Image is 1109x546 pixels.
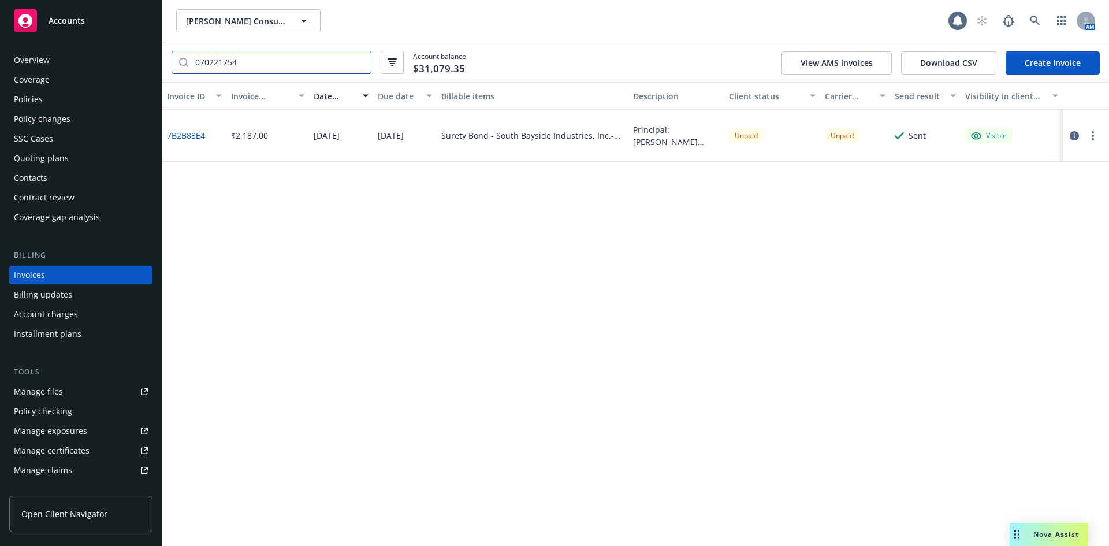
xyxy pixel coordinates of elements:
a: Report a Bug [997,9,1020,32]
button: Date issued [309,82,373,110]
div: Manage BORs [14,481,68,499]
div: Manage certificates [14,441,90,460]
div: Billing [9,250,152,261]
div: Account charges [14,305,78,324]
div: Invoice amount [231,90,292,102]
a: Accounts [9,5,152,37]
div: Drag to move [1010,523,1024,546]
div: Installment plans [14,325,81,343]
div: Carrier status [825,90,873,102]
div: Invoices [14,266,45,284]
button: Client status [724,82,820,110]
div: Visibility in client dash [965,90,1045,102]
div: Policy checking [14,402,72,421]
a: Contacts [9,169,152,187]
span: $31,079.35 [413,61,465,76]
button: Billable items [437,82,628,110]
a: Switch app [1050,9,1073,32]
div: Sent [909,129,926,142]
div: Contract review [14,188,75,207]
span: Account balance [413,51,466,73]
div: Surety Bond - South Bayside Industries, Inc.-Business Services Bond - 070221754 [441,129,624,142]
div: Date issued [314,90,356,102]
div: Policies [14,90,43,109]
input: Filter by keyword... [188,51,371,73]
div: Invoice ID [167,90,209,102]
button: Invoice ID [162,82,226,110]
div: Contacts [14,169,47,187]
div: Tools [9,366,152,378]
button: Carrier status [820,82,891,110]
a: SSC Cases [9,129,152,148]
div: Coverage gap analysis [14,208,100,226]
button: Download CSV [901,51,996,75]
div: Unpaid [825,128,859,143]
div: Due date [378,90,420,102]
div: Description [633,90,720,102]
a: Billing updates [9,285,152,304]
a: Invoices [9,266,152,284]
div: Manage exposures [14,422,87,440]
div: Client status [729,90,803,102]
a: Coverage [9,70,152,89]
svg: Search [179,58,188,67]
div: [DATE] [314,129,340,142]
button: View AMS invoices [781,51,892,75]
a: Create Invoice [1006,51,1100,75]
a: Overview [9,51,152,69]
a: Manage certificates [9,441,152,460]
div: Manage claims [14,461,72,480]
div: Policy changes [14,110,70,128]
a: Search [1024,9,1047,32]
div: Visible [971,131,1007,141]
div: [DATE] [378,129,404,142]
span: Open Client Navigator [21,508,107,520]
div: Billing updates [14,285,72,304]
a: Policies [9,90,152,109]
button: Description [628,82,724,110]
div: Send result [895,90,943,102]
button: Send result [890,82,961,110]
a: Manage claims [9,461,152,480]
button: Invoice amount [226,82,310,110]
div: Billable items [441,90,624,102]
span: Accounts [49,16,85,25]
div: SSC Cases [14,129,53,148]
button: Visibility in client dash [961,82,1063,110]
div: Coverage [14,70,50,89]
div: $2,187.00 [231,129,268,142]
button: [PERSON_NAME] Consulting Corp [176,9,321,32]
a: Installment plans [9,325,152,343]
a: Manage BORs [9,481,152,499]
a: Account charges [9,305,152,324]
a: 7B2B88E4 [167,129,205,142]
div: Quoting plans [14,149,69,168]
div: Overview [14,51,50,69]
span: Nova Assist [1033,529,1079,539]
div: Manage files [14,382,63,401]
a: Manage exposures [9,422,152,440]
a: Quoting plans [9,149,152,168]
a: Manage files [9,382,152,401]
a: Start snowing [970,9,993,32]
a: Policy changes [9,110,152,128]
a: Policy checking [9,402,152,421]
button: Nova Assist [1010,523,1088,546]
div: Principal: [PERSON_NAME] Consulting Corp Obligee: South Bayside Industries, Inc. Bond Amount: $5,... [633,124,720,148]
span: [PERSON_NAME] Consulting Corp [186,15,286,27]
div: Unpaid [729,128,764,143]
a: Coverage gap analysis [9,208,152,226]
a: Contract review [9,188,152,207]
button: Due date [373,82,437,110]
